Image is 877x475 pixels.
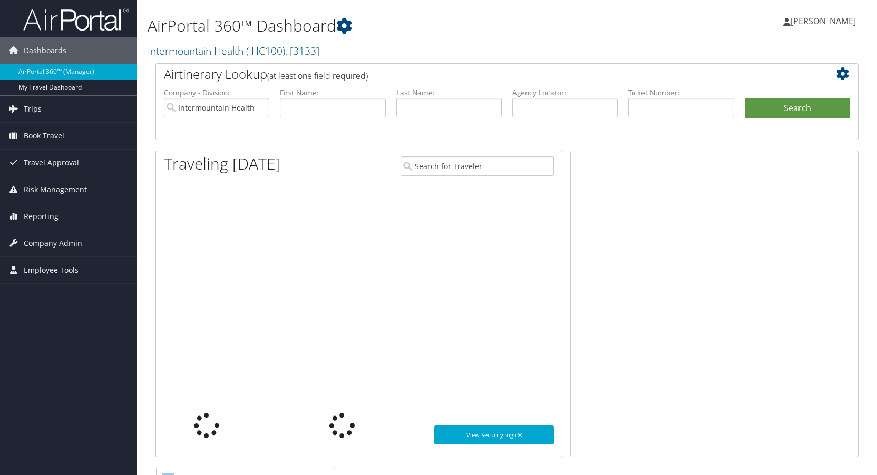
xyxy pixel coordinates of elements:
[24,150,79,176] span: Travel Approval
[24,257,79,283] span: Employee Tools
[745,98,850,119] button: Search
[24,203,59,230] span: Reporting
[401,156,554,176] input: Search for Traveler
[24,230,82,256] span: Company Admin
[783,5,866,37] a: [PERSON_NAME]
[512,87,618,98] label: Agency Locator:
[246,44,285,58] span: ( IHC100 )
[148,44,319,58] a: Intermountain Health
[434,425,554,444] a: View SecurityLogic®
[24,96,42,122] span: Trips
[148,15,627,37] h1: AirPortal 360™ Dashboard
[164,153,281,175] h1: Traveling [DATE]
[791,15,856,27] span: [PERSON_NAME]
[267,70,368,82] span: (at least one field required)
[23,7,129,32] img: airportal-logo.png
[285,44,319,58] span: , [ 3133 ]
[164,87,269,98] label: Company - Division:
[24,176,87,203] span: Risk Management
[628,87,734,98] label: Ticket Number:
[24,37,66,64] span: Dashboards
[24,123,64,149] span: Book Travel
[396,87,502,98] label: Last Name:
[164,65,792,83] h2: Airtinerary Lookup
[280,87,385,98] label: First Name:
